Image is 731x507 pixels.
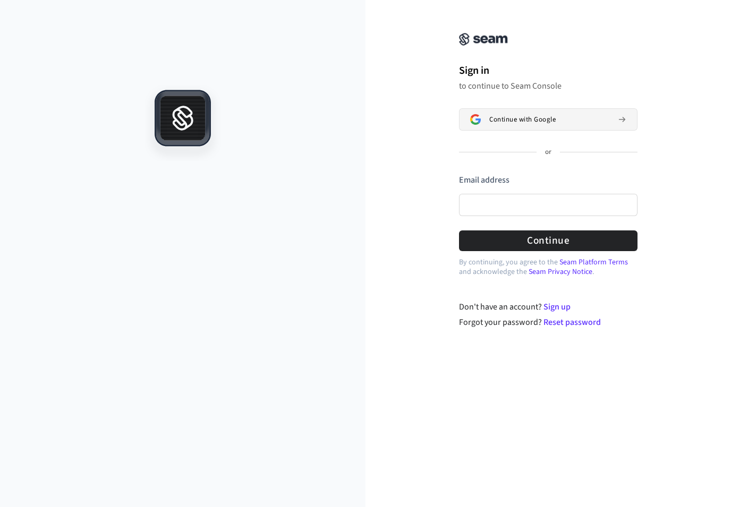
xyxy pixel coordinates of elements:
span: Continue with Google [489,115,556,124]
a: Seam Privacy Notice [529,267,592,277]
button: Continue [459,230,637,251]
p: to continue to Seam Console [459,81,637,91]
a: Sign up [543,301,571,313]
div: Forgot your password? [459,316,638,329]
img: Sign in with Google [470,114,481,125]
h1: Sign in [459,63,637,79]
p: or [545,148,551,157]
p: By continuing, you agree to the and acknowledge the . [459,257,637,277]
button: Sign in with GoogleContinue with Google [459,108,637,131]
a: Reset password [543,316,601,328]
div: Don't have an account? [459,300,638,313]
a: Seam Platform Terms [559,257,628,268]
img: Seam Console [459,33,508,46]
label: Email address [459,174,509,186]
